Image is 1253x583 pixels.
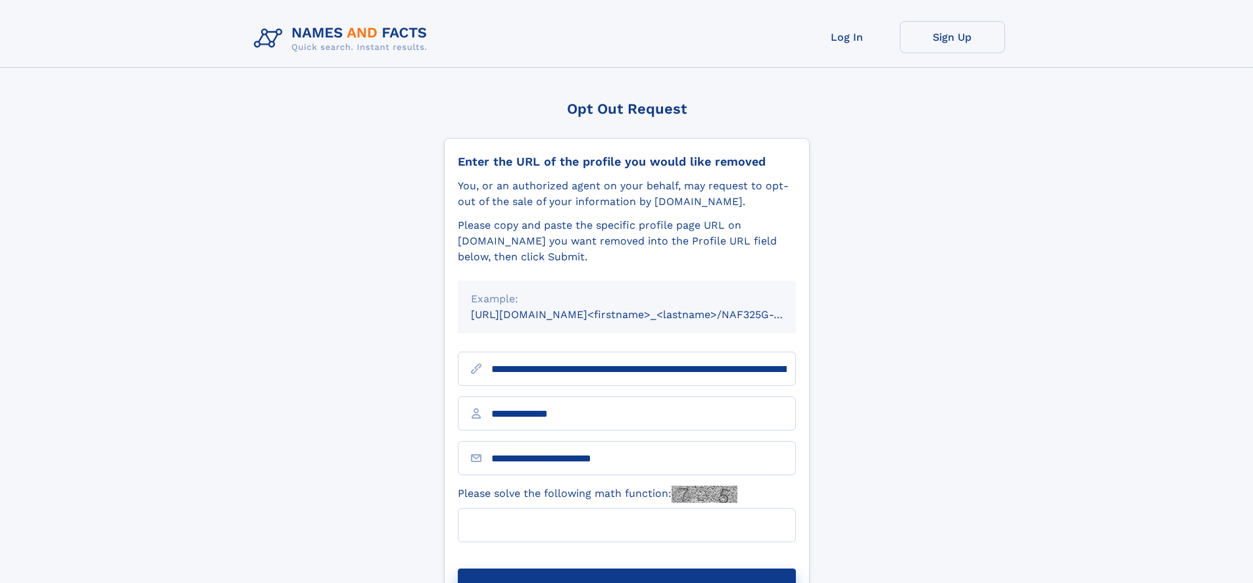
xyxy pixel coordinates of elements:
[458,178,796,210] div: You, or an authorized agent on your behalf, may request to opt-out of the sale of your informatio...
[471,291,783,307] div: Example:
[249,21,438,57] img: Logo Names and Facts
[471,308,821,321] small: [URL][DOMAIN_NAME]<firstname>_<lastname>/NAF325G-xxxxxxxx
[795,21,900,53] a: Log In
[458,218,796,265] div: Please copy and paste the specific profile page URL on [DOMAIN_NAME] you want removed into the Pr...
[458,154,796,169] div: Enter the URL of the profile you would like removed
[458,486,737,503] label: Please solve the following math function:
[900,21,1005,53] a: Sign Up
[444,101,810,117] div: Opt Out Request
